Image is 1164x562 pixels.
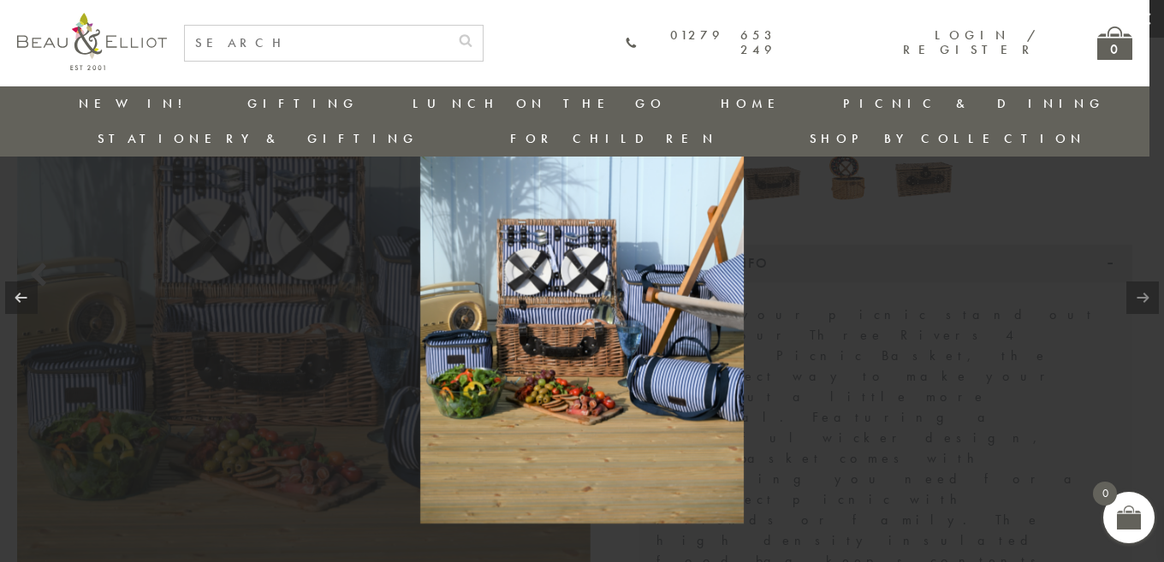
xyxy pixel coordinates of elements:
a: 0 [1097,27,1132,60]
a: Shop by collection [810,130,1086,147]
a: 01279 653 249 [626,28,776,58]
a: Lunch On The Go [413,95,666,112]
a: Next [1126,281,1159,314]
span: 0 [1093,482,1117,506]
img: logo [17,13,167,70]
a: Stationery & Gifting [98,130,419,147]
a: For Children [510,130,718,147]
img: DSC_4051-scaled.jpg [420,38,744,524]
input: SEARCH [185,26,448,61]
a: Previous [5,281,38,314]
a: Home [721,95,789,112]
a: Gifting [247,95,359,112]
a: Login / Register [903,27,1037,58]
a: Picnic & Dining [843,95,1105,112]
a: New in! [79,95,193,112]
